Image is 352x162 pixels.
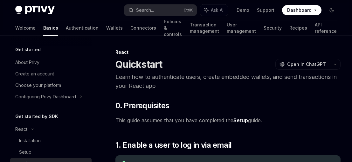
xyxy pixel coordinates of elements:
div: Installation [19,137,41,144]
span: Open in ChatGPT [287,61,326,67]
a: Authentication [66,20,99,36]
a: Recipes [289,20,307,36]
a: Support [257,7,274,13]
a: Setup [10,146,92,158]
div: Setup [19,148,31,156]
a: Welcome [15,20,36,36]
div: React [115,49,341,55]
a: Wallets [106,20,123,36]
a: Policies & controls [164,20,182,36]
a: API reference [315,20,337,36]
a: User management [227,20,256,36]
a: Create an account [10,68,92,80]
span: Dashboard [287,7,312,13]
div: Create an account [15,70,54,78]
div: About Privy [15,59,39,66]
div: React [15,125,27,133]
img: dark logo [15,6,55,15]
button: Toggle dark mode [327,5,337,15]
p: Learn how to authenticate users, create embedded wallets, and send transactions in your React app [115,73,341,90]
a: Dashboard [282,5,321,15]
a: Demo [237,7,249,13]
span: 1. Enable a user to log in via email [115,140,231,150]
a: Basics [43,20,58,36]
div: Search... [136,6,154,14]
a: Connectors [130,20,156,36]
a: Setup [233,117,248,124]
span: 0. Prerequisites [115,101,169,111]
button: Search...CtrlK [124,4,197,16]
span: Ask AI [211,7,224,13]
button: Ask AI [200,4,228,16]
h5: Get started by SDK [15,113,58,120]
button: Open in ChatGPT [275,59,330,70]
a: Choose your platform [10,80,92,91]
a: Security [264,20,282,36]
a: Installation [10,135,92,146]
a: About Privy [10,57,92,68]
a: Transaction management [190,20,219,36]
span: Ctrl K [183,8,193,13]
h5: Get started [15,46,41,53]
div: Choose your platform [15,81,61,89]
div: Configuring Privy Dashboard [15,93,76,101]
span: This guide assumes that you have completed the guide. [115,116,341,125]
h1: Quickstart [115,59,162,70]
